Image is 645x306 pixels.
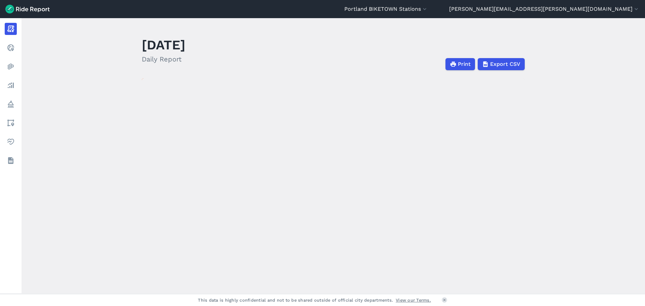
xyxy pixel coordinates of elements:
[5,117,17,129] a: Areas
[5,5,50,13] img: Ride Report
[396,297,431,303] a: View our Terms.
[5,98,17,110] a: Policy
[478,58,525,70] button: Export CSV
[5,79,17,91] a: Analyze
[142,36,185,54] h1: [DATE]
[5,155,17,167] a: Datasets
[490,60,520,68] span: Export CSV
[5,42,17,54] a: Realtime
[142,54,185,64] h2: Daily Report
[445,58,475,70] button: Print
[449,5,640,13] button: [PERSON_NAME][EMAIL_ADDRESS][PERSON_NAME][DOMAIN_NAME]
[5,23,17,35] a: Report
[344,5,428,13] button: Portland BIKETOWN Stations
[5,136,17,148] a: Health
[458,60,471,68] span: Print
[5,60,17,73] a: Heatmaps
